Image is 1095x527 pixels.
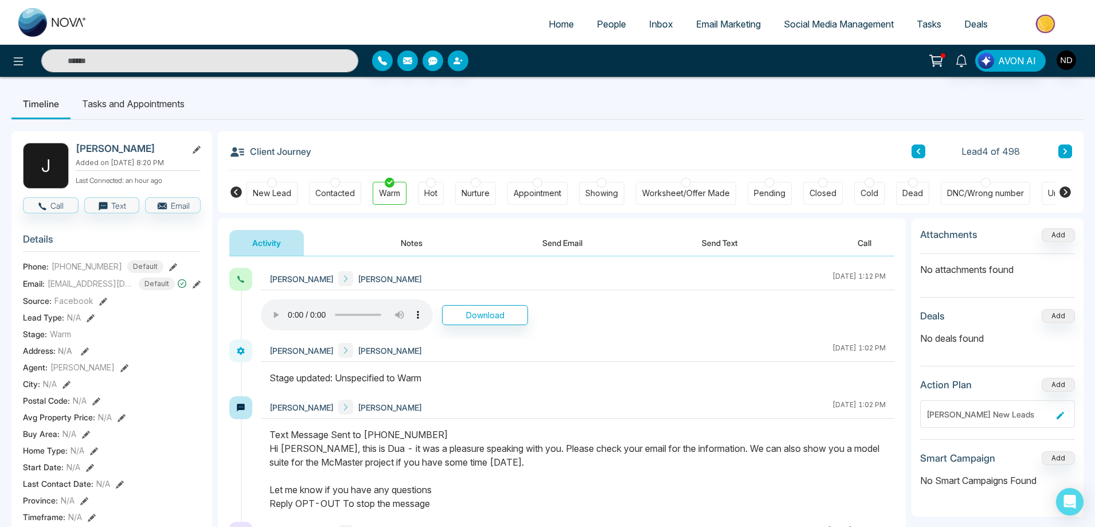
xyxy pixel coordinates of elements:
button: Add [1042,451,1075,465]
span: N/A [43,378,57,390]
button: Notes [378,230,445,256]
span: City : [23,378,40,390]
h3: Action Plan [920,379,972,391]
button: Call [23,197,79,213]
button: Text [84,197,140,213]
h3: Smart Campaign [920,452,995,464]
span: [PERSON_NAME] [358,273,422,285]
div: Hot [424,188,437,199]
button: Send Email [519,230,605,256]
span: Tasks [917,18,941,30]
div: New Lead [253,188,291,199]
span: Email: [23,278,45,290]
h2: [PERSON_NAME] [76,143,182,154]
div: Nurture [462,188,490,199]
a: Email Marketing [685,13,772,35]
button: Activity [229,230,304,256]
span: N/A [71,444,84,456]
h3: Deals [920,310,945,322]
span: Last Contact Date : [23,478,93,490]
div: [PERSON_NAME] New Leads [926,408,1052,420]
span: Phone: [23,260,49,272]
span: N/A [58,346,72,356]
span: N/A [67,461,80,473]
span: N/A [61,494,75,506]
div: Cold [861,188,878,199]
button: Send Text [679,230,761,256]
div: [DATE] 1:12 PM [832,271,886,286]
span: Lead 4 of 498 [961,145,1020,158]
div: DNC/Wrong number [947,188,1024,199]
span: Lead Type: [23,311,64,323]
button: Email [145,197,201,213]
div: Open Intercom Messenger [1056,488,1084,516]
span: N/A [67,311,81,323]
span: Default [139,278,175,290]
p: No Smart Campaigns Found [920,474,1075,487]
div: [DATE] 1:02 PM [832,343,886,358]
img: User Avatar [1057,50,1076,70]
span: Start Date : [23,461,64,473]
button: Download [442,305,528,325]
span: Warm [50,328,71,340]
span: Address: [23,345,72,357]
h3: Details [23,233,201,251]
div: Unspecified [1048,188,1094,199]
p: No attachments found [920,254,1075,276]
a: Tasks [905,13,953,35]
p: Last Connected: an hour ago [76,173,201,186]
h3: Attachments [920,229,977,240]
div: [DATE] 1:02 PM [832,400,886,415]
span: Stage: [23,328,47,340]
span: Province : [23,494,58,506]
span: N/A [96,478,110,490]
span: Inbox [649,18,673,30]
img: Nova CRM Logo [18,8,87,37]
span: Timeframe : [23,511,65,523]
p: No deals found [920,331,1075,345]
div: Dead [902,188,923,199]
button: AVON AI [975,50,1046,72]
p: Added on [DATE] 8:20 PM [76,158,201,168]
div: J [23,143,69,189]
span: Facebook [54,295,93,307]
span: [PERSON_NAME] [269,401,334,413]
span: Buy Area : [23,428,60,440]
img: Market-place.gif [1005,11,1088,37]
span: AVON AI [998,54,1036,68]
span: N/A [62,428,76,440]
li: Tasks and Appointments [71,88,196,119]
button: Call [835,230,894,256]
span: Social Media Management [784,18,894,30]
span: [EMAIL_ADDRESS][DOMAIN_NAME] [48,278,134,290]
span: Postal Code : [23,395,70,407]
button: Add [1042,309,1075,323]
img: Lead Flow [978,53,994,69]
div: Contacted [315,188,355,199]
span: N/A [68,511,82,523]
span: Home [549,18,574,30]
span: Email Marketing [696,18,761,30]
span: N/A [73,395,87,407]
span: N/A [98,411,112,423]
span: People [597,18,626,30]
span: [PERSON_NAME] [50,361,115,373]
button: Add [1042,228,1075,242]
button: Add [1042,378,1075,392]
div: Appointment [514,188,561,199]
a: Home [537,13,585,35]
div: Worksheet/Offer Made [642,188,730,199]
span: [PHONE_NUMBER] [52,260,122,272]
li: Timeline [11,88,71,119]
div: Pending [754,188,785,199]
div: Closed [809,188,836,199]
div: Showing [585,188,618,199]
span: Home Type : [23,444,68,456]
span: [PERSON_NAME] [269,345,334,357]
a: Deals [953,13,999,35]
span: Agent: [23,361,48,373]
a: Social Media Management [772,13,905,35]
span: Add [1042,229,1075,239]
span: Avg Property Price : [23,411,95,423]
a: People [585,13,638,35]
